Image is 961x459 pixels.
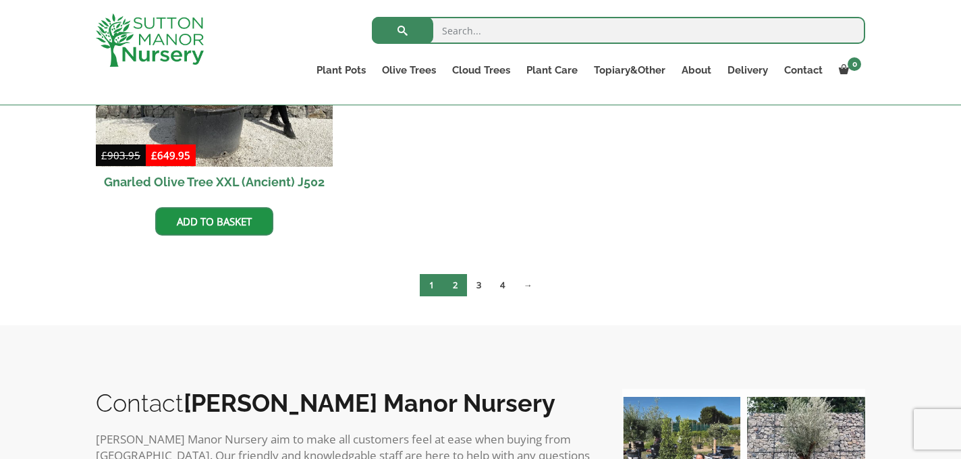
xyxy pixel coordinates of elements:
span: 0 [848,57,861,71]
h2: Contact [96,389,595,417]
a: Olive Trees [374,61,444,80]
img: logo [96,13,204,67]
input: Search... [372,17,865,44]
bdi: 903.95 [101,148,140,162]
a: Plant Pots [308,61,374,80]
nav: Product Pagination [96,273,865,302]
a: Contact [776,61,831,80]
a: About [674,61,719,80]
span: £ [101,148,107,162]
span: Page 1 [420,274,443,296]
a: Cloud Trees [444,61,518,80]
bdi: 649.95 [151,148,190,162]
a: Page 4 [491,274,514,296]
a: Delivery [719,61,776,80]
a: Topiary&Other [586,61,674,80]
a: → [514,274,542,296]
b: [PERSON_NAME] Manor Nursery [184,389,555,417]
a: Page 2 [443,274,467,296]
h2: Gnarled Olive Tree XXL (Ancient) J502 [96,167,333,197]
a: Add to basket: “Gnarled Olive Tree XXL (Ancient) J502” [155,207,273,236]
span: £ [151,148,157,162]
a: Page 3 [467,274,491,296]
a: Plant Care [518,61,586,80]
a: 0 [831,61,865,80]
